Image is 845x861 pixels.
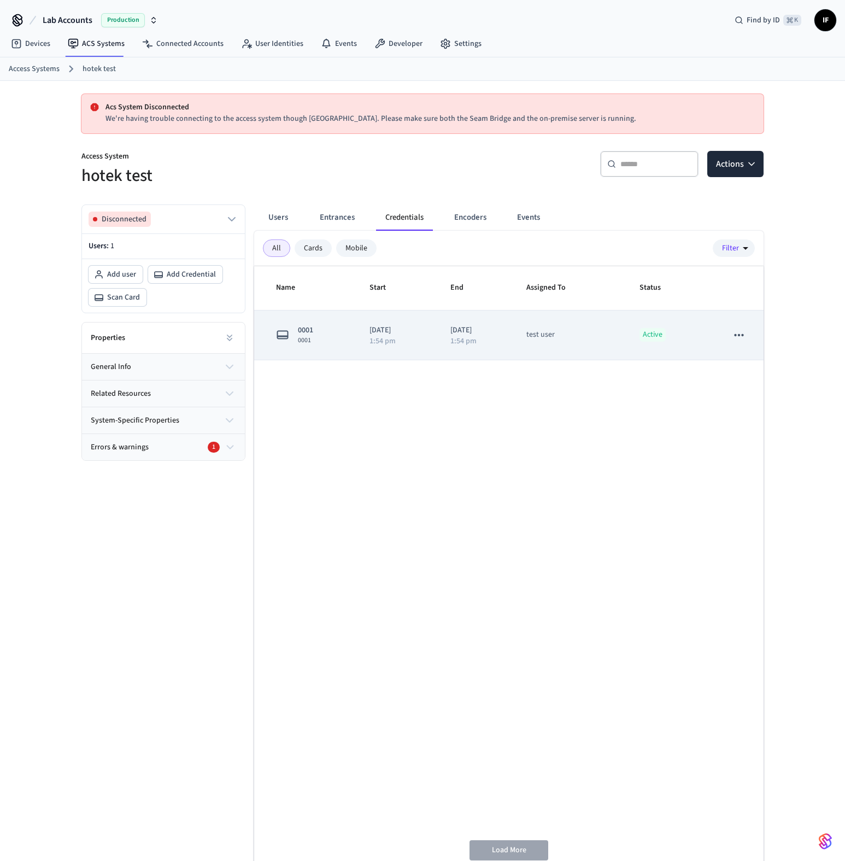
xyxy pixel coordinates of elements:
span: IF [815,10,835,30]
span: 0001 [298,336,313,345]
button: related resources [82,380,245,407]
span: End [450,279,478,296]
h5: hotek test [81,165,416,187]
div: Mobile [336,239,377,257]
button: Errors & warnings1 [82,434,245,460]
button: IF [814,9,836,31]
button: Credentials [377,204,432,231]
p: [DATE] [450,325,500,336]
a: Connected Accounts [133,34,232,54]
p: We're having trouble connecting to the access system though [GEOGRAPHIC_DATA]. Please make sure b... [105,113,755,125]
p: Acs System Disconnected [105,102,755,113]
p: [DATE] [369,325,424,336]
span: Start [369,279,400,296]
span: Add Credential [167,269,216,280]
button: general info [82,354,245,380]
button: Actions [707,151,764,177]
table: sticky table [254,266,764,360]
span: Errors & warnings [91,442,149,453]
p: 1:54 pm [369,337,396,345]
a: User Identities [232,34,312,54]
button: Disconnected [89,212,238,227]
button: Scan Card [89,289,146,306]
p: Access System [81,151,416,165]
p: 1:54 pm [450,337,477,345]
a: Events [312,34,366,54]
div: 1 [208,442,220,453]
span: Lab Accounts [43,14,92,27]
span: Production [101,13,145,27]
span: Scan Card [107,292,140,303]
div: test user [526,329,555,341]
button: Load More [470,840,548,860]
div: Find by ID⌘ K [726,10,810,30]
span: 1 [110,241,114,251]
span: Status [639,279,675,296]
div: Cards [295,239,332,257]
button: Events [508,204,549,231]
a: Settings [431,34,490,54]
button: Encoders [445,204,495,231]
span: Name [276,279,309,296]
a: Devices [2,34,59,54]
button: system-specific properties [82,407,245,434]
button: Users [259,204,298,231]
p: Users: [89,241,238,252]
img: SeamLogoGradient.69752ec5.svg [819,833,832,850]
div: All [263,239,290,257]
h2: Properties [91,332,125,343]
span: Find by ID [747,15,780,26]
p: Active [639,328,666,342]
span: related resources [91,388,151,400]
a: hotek test [83,63,116,75]
button: Add user [89,266,143,283]
span: Load More [492,845,526,856]
span: Disconnected [102,214,146,225]
span: system-specific properties [91,415,179,426]
a: Developer [366,34,431,54]
button: Add Credential [148,266,222,283]
button: Filter [713,239,755,257]
span: general info [91,361,131,373]
button: Entrances [311,204,363,231]
span: 0001 [298,325,313,336]
span: Assigned To [526,279,580,296]
span: ⌘ K [783,15,801,26]
a: Access Systems [9,63,60,75]
a: ACS Systems [59,34,133,54]
span: Add user [107,269,136,280]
